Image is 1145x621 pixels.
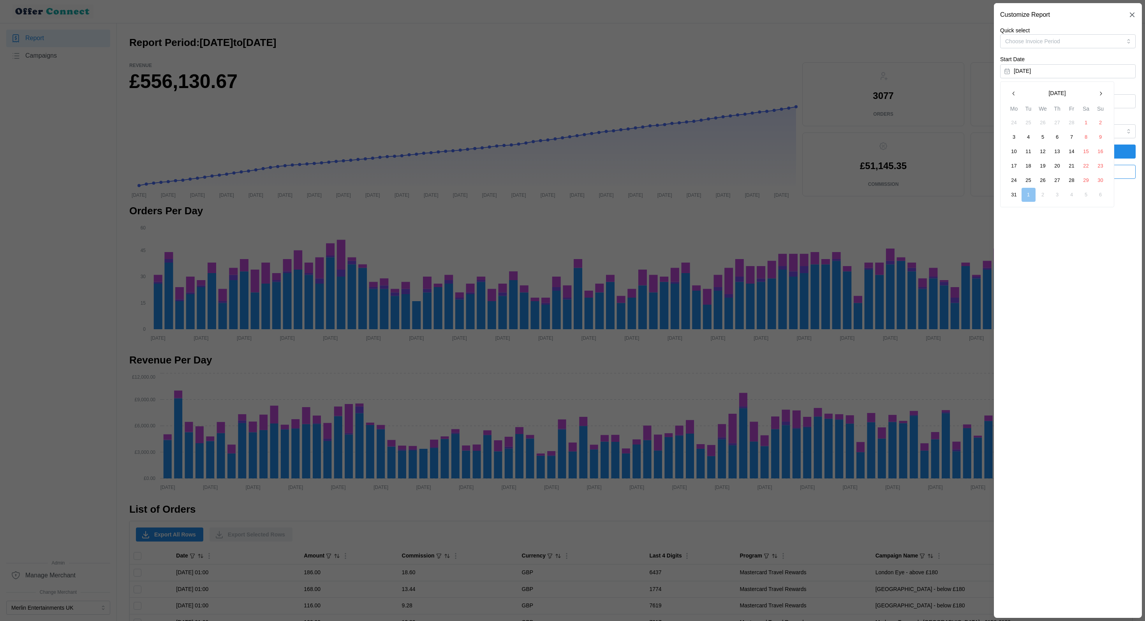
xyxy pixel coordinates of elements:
th: Su [1093,104,1108,116]
button: 23 March 2025 [1094,159,1108,173]
button: 13 March 2025 [1050,145,1064,159]
button: 8 March 2025 [1079,130,1093,144]
button: 4 March 2025 [1022,130,1036,144]
button: 6 March 2025 [1050,130,1064,144]
th: We [1036,104,1050,116]
button: 30 March 2025 [1094,173,1108,187]
button: [DATE] [1021,86,1094,101]
button: 12 March 2025 [1036,145,1050,159]
button: 24 February 2025 [1007,116,1021,130]
button: 10 March 2025 [1007,145,1021,159]
th: Tu [1021,104,1036,116]
button: 1 April 2025 [1022,188,1036,202]
button: 5 April 2025 [1079,188,1093,202]
th: Fr [1064,104,1079,116]
button: 27 March 2025 [1050,173,1064,187]
button: 25 March 2025 [1022,173,1036,187]
button: 26 February 2025 [1036,116,1050,130]
button: 29 March 2025 [1079,173,1093,187]
p: Quick select [1000,26,1136,34]
h2: Customize Report [1000,12,1050,18]
button: 28 March 2025 [1065,173,1079,187]
th: Mo [1007,104,1021,116]
button: 27 February 2025 [1050,116,1064,130]
button: 7 March 2025 [1065,130,1079,144]
button: 21 March 2025 [1065,159,1079,173]
button: 2 March 2025 [1094,116,1108,130]
button: 20 March 2025 [1050,159,1064,173]
button: 22 March 2025 [1079,159,1093,173]
button: [DATE] [1000,64,1136,78]
button: 6 April 2025 [1094,188,1108,202]
button: 26 March 2025 [1036,173,1050,187]
button: 3 April 2025 [1050,188,1064,202]
button: 1 March 2025 [1079,116,1093,130]
button: 5 March 2025 [1036,130,1050,144]
th: Th [1050,104,1064,116]
button: 25 February 2025 [1022,116,1036,130]
span: Choose Invoice Period [1005,38,1060,44]
button: 2 April 2025 [1036,188,1050,202]
button: 17 March 2025 [1007,159,1021,173]
button: 15 March 2025 [1079,145,1093,159]
button: 3 March 2025 [1007,130,1021,144]
th: Sa [1079,104,1093,116]
label: Start Date [1000,55,1025,64]
button: 14 March 2025 [1065,145,1079,159]
button: 16 March 2025 [1094,145,1108,159]
button: 24 March 2025 [1007,173,1021,187]
button: 18 March 2025 [1022,159,1036,173]
button: 4 April 2025 [1065,188,1079,202]
button: 11 March 2025 [1022,145,1036,159]
button: 9 March 2025 [1094,130,1108,144]
button: 28 February 2025 [1065,116,1079,130]
button: 31 March 2025 [1007,188,1021,202]
button: 19 March 2025 [1036,159,1050,173]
